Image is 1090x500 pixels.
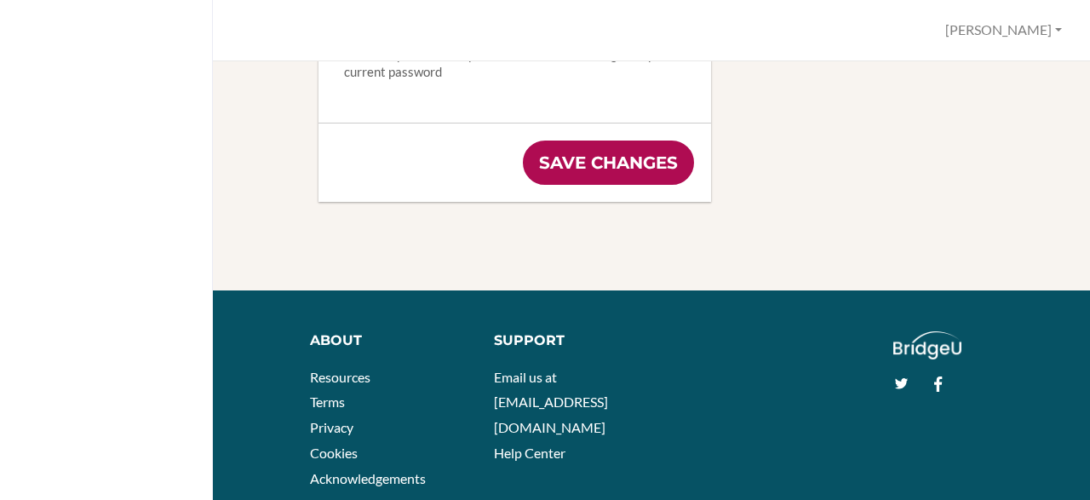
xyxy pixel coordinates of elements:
[893,331,962,359] img: logo_white@2x-f4f0deed5e89b7ecb1c2cc34c3e3d731f90f0f143d5ea2071677605dd97b5244.png
[494,445,565,461] a: Help Center
[938,14,1070,46] button: [PERSON_NAME]
[494,331,640,351] div: Support
[310,369,370,385] a: Resources
[494,369,608,435] a: Email us at [EMAIL_ADDRESS][DOMAIN_NAME]
[310,394,345,410] a: Terms
[310,445,358,461] a: Cookies
[310,331,468,351] div: About
[344,46,686,80] div: We need your current password to confirm changes to your current password
[523,141,694,185] input: Save changes
[310,470,426,486] a: Acknowledgements
[310,419,353,435] a: Privacy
